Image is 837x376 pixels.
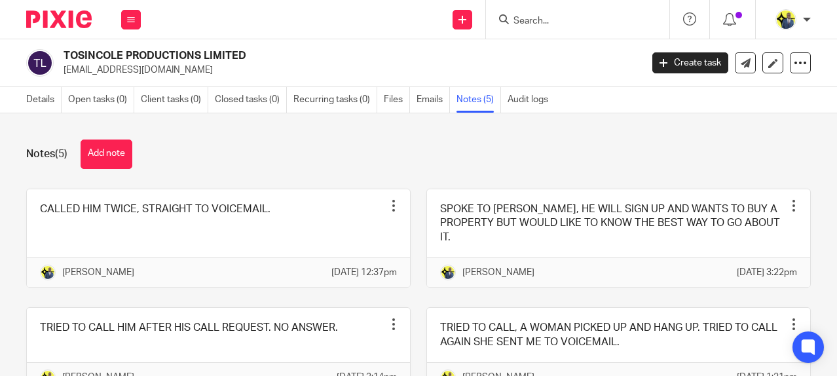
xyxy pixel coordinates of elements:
a: Client tasks (0) [141,87,208,113]
a: Audit logs [508,87,555,113]
a: Create task [652,52,728,73]
a: Notes (5) [456,87,501,113]
img: Dennis-Starbridge.jpg [440,265,456,280]
img: Dennis-Starbridge.jpg [775,9,796,30]
img: Dennis-Starbridge.jpg [40,265,56,280]
p: [DATE] 12:37pm [331,266,397,279]
h2: TOSINCOLE PRODUCTIONS LIMITED [64,49,519,63]
a: Open tasks (0) [68,87,134,113]
a: Closed tasks (0) [215,87,287,113]
a: Emails [417,87,450,113]
a: Details [26,87,62,113]
button: Add note [81,140,132,169]
span: (5) [55,149,67,159]
input: Search [512,16,630,28]
p: [EMAIL_ADDRESS][DOMAIN_NAME] [64,64,633,77]
img: Pixie [26,10,92,28]
p: [PERSON_NAME] [462,266,534,279]
p: [PERSON_NAME] [62,266,134,279]
h1: Notes [26,147,67,161]
a: Files [384,87,410,113]
a: Recurring tasks (0) [293,87,377,113]
p: [DATE] 3:22pm [737,266,797,279]
img: svg%3E [26,49,54,77]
